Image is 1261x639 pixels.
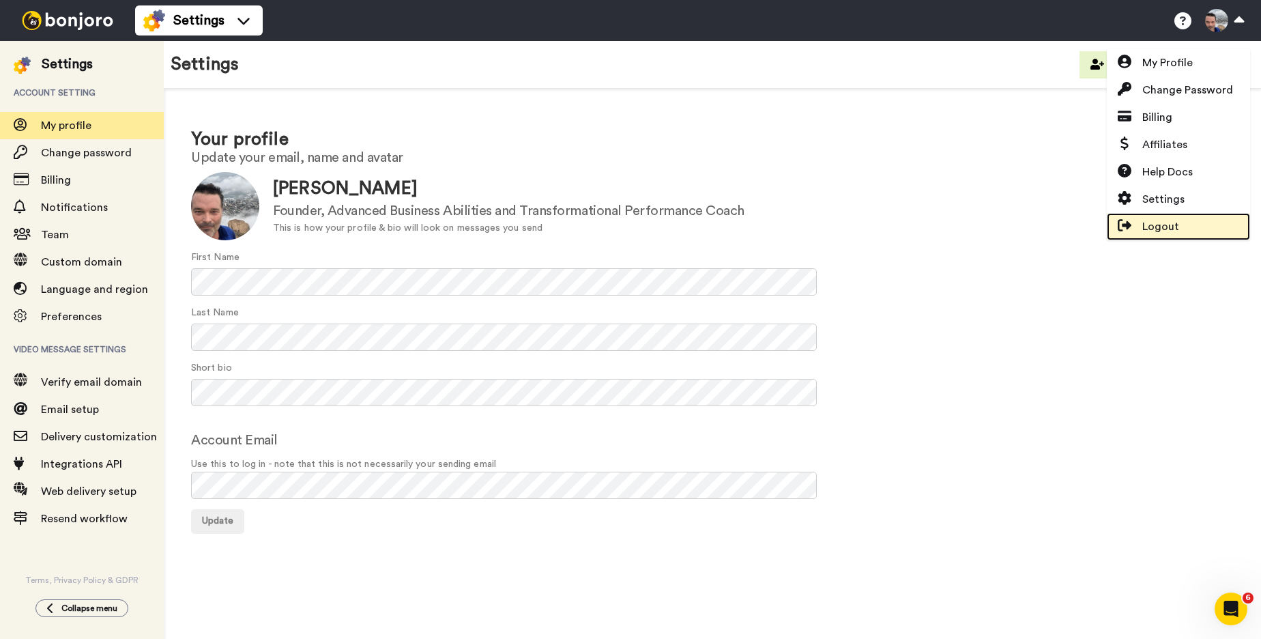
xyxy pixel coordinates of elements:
[1107,49,1250,76] a: My Profile
[41,431,157,442] span: Delivery customization
[273,221,744,236] div: This is how your profile & bio will look on messages you send
[41,257,122,268] span: Custom domain
[1107,131,1250,158] a: Affiliates
[14,57,31,74] img: settings-colored.svg
[191,150,1234,165] h2: Update your email, name and avatar
[1142,218,1179,235] span: Logout
[41,377,142,388] span: Verify email domain
[1107,158,1250,186] a: Help Docs
[41,175,71,186] span: Billing
[41,459,122,470] span: Integrations API
[1142,137,1187,153] span: Affiliates
[35,599,128,617] button: Collapse menu
[273,176,744,201] div: [PERSON_NAME]
[41,120,91,131] span: My profile
[1107,76,1250,104] a: Change Password
[273,201,744,221] div: Founder, Advanced Business Abilities and Transformational Performance Coach
[143,10,165,31] img: settings-colored.svg
[41,229,69,240] span: Team
[202,516,233,526] span: Update
[191,430,278,451] label: Account Email
[1142,191,1185,208] span: Settings
[1142,55,1193,71] span: My Profile
[173,11,224,30] span: Settings
[61,603,117,614] span: Collapse menu
[42,55,93,74] div: Settings
[41,284,148,295] span: Language and region
[1142,164,1193,180] span: Help Docs
[1079,51,1146,79] button: Invite
[1243,593,1253,603] span: 6
[41,404,99,415] span: Email setup
[41,202,108,213] span: Notifications
[1107,213,1250,240] a: Logout
[1107,186,1250,213] a: Settings
[1107,104,1250,131] a: Billing
[191,306,239,320] label: Last Name
[41,147,132,158] span: Change password
[191,251,240,265] label: First Name
[1142,82,1233,98] span: Change Password
[191,130,1234,150] h1: Your profile
[41,311,102,322] span: Preferences
[191,361,232,375] label: Short bio
[191,509,244,534] button: Update
[16,11,119,30] img: bj-logo-header-white.svg
[191,457,1234,472] span: Use this to log in - note that this is not necessarily your sending email
[1215,593,1247,625] iframe: Intercom live chat
[41,486,136,497] span: Web delivery setup
[41,513,128,524] span: Resend workflow
[171,55,239,74] h1: Settings
[1142,109,1172,126] span: Billing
